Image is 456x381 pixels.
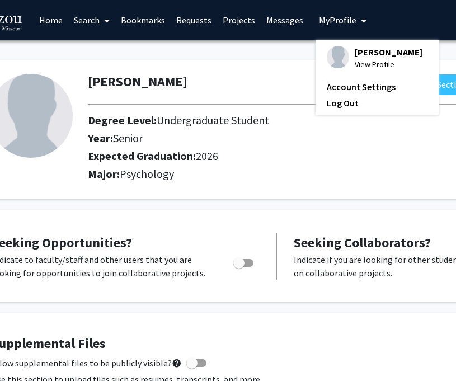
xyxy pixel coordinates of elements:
[217,1,261,40] a: Projects
[34,1,68,40] a: Home
[327,46,422,70] div: Profile Picture[PERSON_NAME]View Profile
[294,234,431,251] span: Seeking Collaborators?
[68,1,115,40] a: Search
[327,96,427,110] a: Log Out
[171,1,217,40] a: Requests
[229,253,260,270] div: Toggle
[172,356,182,370] mat-icon: help
[196,149,218,163] span: 2026
[261,1,309,40] a: Messages
[88,74,187,90] h1: [PERSON_NAME]
[120,167,174,181] span: Psychology
[327,46,349,68] img: Profile Picture
[355,46,422,58] span: [PERSON_NAME]
[8,331,48,373] iframe: Chat
[157,113,269,127] span: Undergraduate Student
[319,15,356,26] span: My Profile
[113,131,143,145] span: Senior
[115,1,171,40] a: Bookmarks
[355,58,422,70] span: View Profile
[327,80,427,93] a: Account Settings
